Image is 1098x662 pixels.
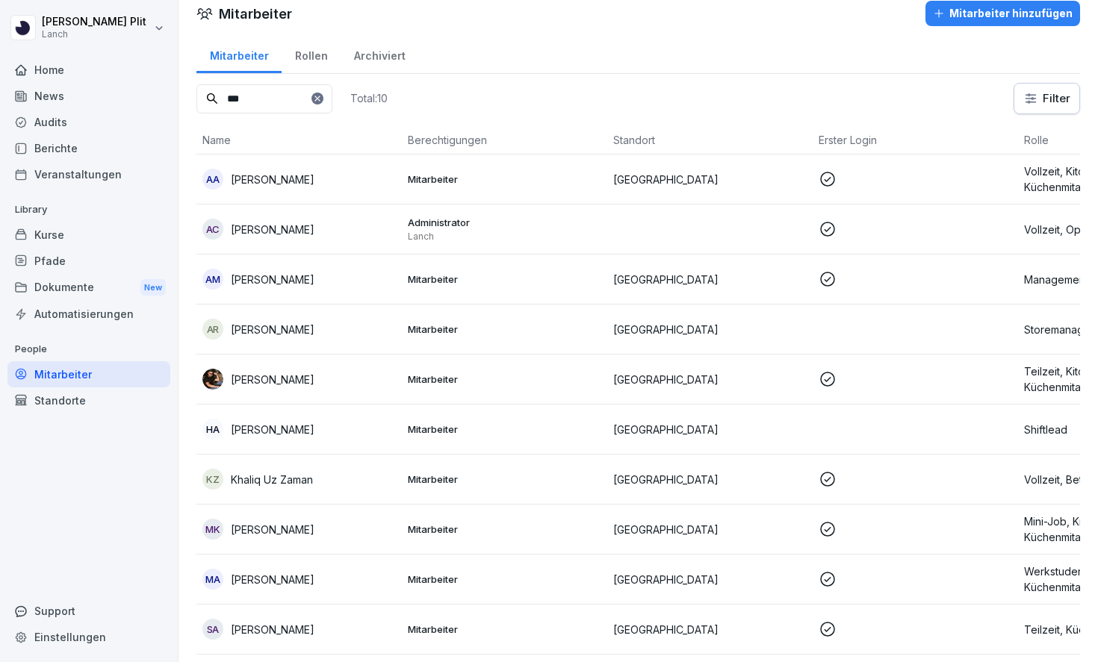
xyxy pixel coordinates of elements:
th: Name [196,126,402,154]
p: [PERSON_NAME] [231,322,314,337]
p: Mitarbeiter [408,522,601,536]
button: Filter [1014,84,1079,113]
a: Audits [7,109,170,135]
th: Erster Login [813,126,1018,154]
p: Total: 10 [350,91,388,105]
div: Support [7,598,170,624]
div: Dokumente [7,274,170,302]
p: [GEOGRAPHIC_DATA] [613,322,807,337]
button: Mitarbeiter hinzufügen [925,1,1080,26]
p: [PERSON_NAME] Plit [42,16,146,28]
p: [GEOGRAPHIC_DATA] [613,422,807,437]
p: [PERSON_NAME] [231,572,314,587]
div: AM [202,269,223,290]
a: Kurse [7,222,170,248]
p: Mitarbeiter [408,422,601,436]
a: Mitarbeiter [7,361,170,387]
div: Filter [1023,91,1070,106]
p: [GEOGRAPHIC_DATA] [613,622,807,637]
a: Standorte [7,387,170,413]
th: Berechtigungen [402,126,607,154]
p: [PERSON_NAME] [231,522,314,537]
p: Mitarbeiter [408,322,601,336]
a: Berichte [7,135,170,161]
div: Mitarbeiter hinzufügen [933,5,1073,22]
a: Veranstaltungen [7,161,170,187]
div: New [140,279,166,296]
div: KZ [202,469,223,490]
h1: Mitarbeiter [219,4,292,24]
p: Lanch [408,231,601,243]
a: News [7,83,170,109]
a: Einstellungen [7,624,170,650]
p: Mitarbeiter [408,622,601,636]
p: [PERSON_NAME] [231,222,314,237]
p: [PERSON_NAME] [231,272,314,287]
p: [GEOGRAPHIC_DATA] [613,172,807,187]
p: [GEOGRAPHIC_DATA] [613,272,807,287]
a: Pfade [7,248,170,274]
p: [GEOGRAPHIC_DATA] [613,522,807,537]
div: MA [202,569,223,590]
a: Automatisierungen [7,301,170,327]
p: [GEOGRAPHIC_DATA] [613,572,807,587]
p: [PERSON_NAME] [231,172,314,187]
a: Rollen [282,35,341,73]
p: [PERSON_NAME] [231,422,314,437]
a: Home [7,57,170,83]
p: [PERSON_NAME] [231,622,314,637]
p: Mitarbeiter [408,472,601,486]
div: MK [202,519,223,540]
a: DokumenteNew [7,274,170,302]
p: Khaliq Uz Zaman [231,472,313,487]
div: AA [202,169,223,190]
p: Lanch [42,29,146,40]
div: HA [202,419,223,440]
p: Mitarbeiter [408,572,601,586]
div: AC [202,219,223,240]
div: AR [202,319,223,340]
div: SA [202,619,223,640]
th: Standort [607,126,813,154]
p: [GEOGRAPHIC_DATA] [613,372,807,387]
p: Mitarbeiter [408,372,601,386]
p: Administrator [408,216,601,229]
p: People [7,337,170,361]
a: Archiviert [341,35,418,73]
p: Mitarbeiter [408,272,601,286]
img: wjuly971i0y3uqkheb71wqyq.png [202,369,223,390]
a: Mitarbeiter [196,35,282,73]
p: Mitarbeiter [408,172,601,186]
p: [GEOGRAPHIC_DATA] [613,472,807,487]
p: Library [7,198,170,222]
p: [PERSON_NAME] [231,372,314,387]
